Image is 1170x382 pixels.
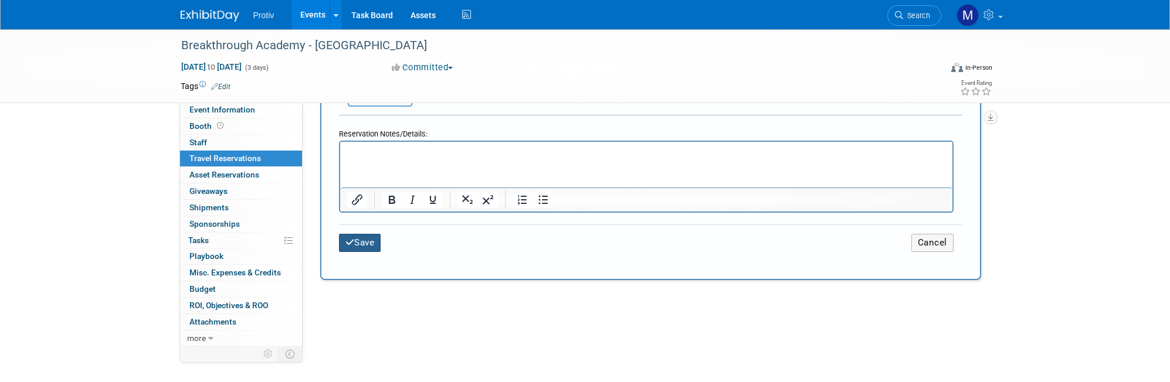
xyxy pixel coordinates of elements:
button: Save [339,234,381,252]
span: Travel Reservations [189,154,261,163]
a: more [180,330,302,346]
div: Event Format [872,61,993,79]
button: Bold [381,192,401,208]
span: ROI, Objectives & ROO [189,301,268,310]
div: In-Person [965,63,992,72]
a: Budget [180,281,302,297]
div: Reservation Notes/Details: [339,124,954,141]
span: Event Information [189,105,255,114]
a: Playbook [180,248,302,264]
button: Numbered list [512,192,532,208]
span: Staff [189,138,207,147]
span: Misc. Expenses & Credits [189,268,281,277]
span: Playbook [189,251,223,261]
img: ExhibitDay [181,10,239,22]
div: Breakthrough Academy - [GEOGRAPHIC_DATA] [177,35,924,56]
button: Superscript [477,192,497,208]
iframe: Rich Text Area [340,142,952,187]
a: Tasks [180,233,302,248]
button: Underline [422,192,442,208]
div: Event Rating [960,80,992,86]
span: (3 days) [244,64,269,71]
span: Asset Reservations [189,170,259,179]
span: Protiv [253,11,274,20]
td: Toggle Event Tabs [278,346,302,361]
button: Cancel [911,234,954,252]
span: [DATE] [DATE] [181,62,242,72]
button: Bullet list [533,192,552,208]
button: Italic [402,192,422,208]
span: Budget [189,284,216,294]
img: Format-Inperson.png [951,63,963,72]
span: more [187,333,206,343]
a: Search [887,5,941,26]
span: Shipments [189,203,229,212]
a: ROI, Objectives & ROO [180,298,302,313]
a: Travel Reservations [180,151,302,166]
span: Tasks [188,236,209,245]
a: Shipments [180,200,302,216]
a: Asset Reservations [180,167,302,183]
button: Insert/edit link [347,192,367,208]
span: to [206,62,217,71]
a: Booth [180,118,302,134]
span: Search [903,11,930,20]
span: Booth not reserved yet [215,121,226,130]
a: Staff [180,135,302,151]
a: Event Information [180,102,302,118]
span: Sponsorships [189,219,240,228]
span: Booth [189,121,226,131]
a: Attachments [180,314,302,330]
a: Misc. Expenses & Credits [180,265,302,281]
a: Edit [211,83,230,91]
td: Tags [181,80,230,92]
a: Sponsorships [180,216,302,232]
td: Personalize Event Tab Strip [258,346,279,361]
span: Giveaways [189,186,228,196]
button: Subscript [457,192,477,208]
span: Attachments [189,317,236,326]
img: Michael Fortinberry [957,4,979,26]
button: Committed [388,62,457,74]
a: Giveaways [180,183,302,199]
